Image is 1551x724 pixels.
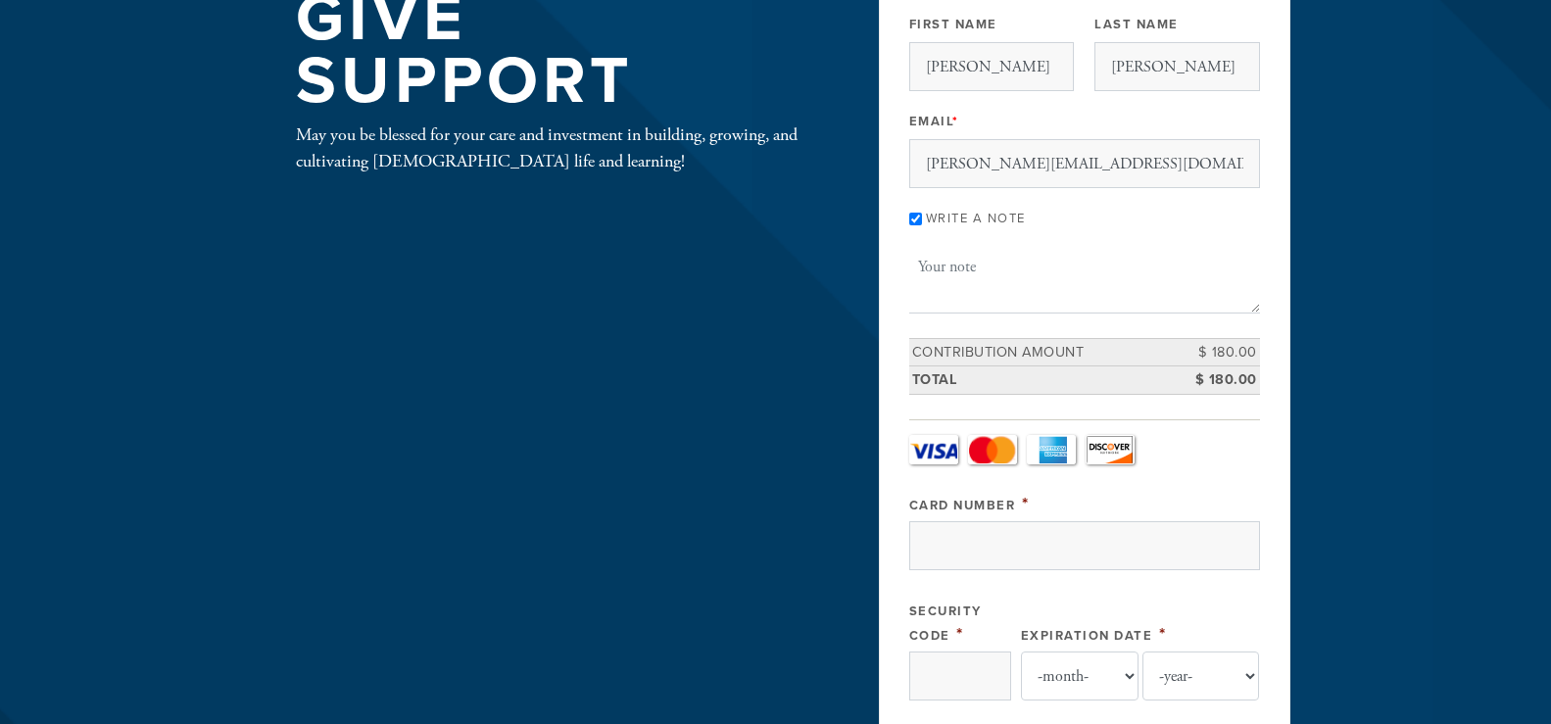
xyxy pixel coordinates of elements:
[909,603,982,644] label: Security Code
[1142,652,1260,700] select: Expiration Date year
[926,211,1026,226] label: Write a note
[909,113,959,130] label: Email
[909,338,1172,366] td: Contribution Amount
[1021,652,1139,700] select: Expiration Date month
[968,435,1017,464] a: MasterCard
[909,435,958,464] a: Visa
[296,121,815,174] div: May you be blessed for your care and investment in building, growing, and cultivating [DEMOGRAPHI...
[1159,623,1167,645] span: This field is required.
[952,114,959,129] span: This field is required.
[909,16,997,33] label: First Name
[1172,366,1260,395] td: $ 180.00
[1172,338,1260,366] td: $ 180.00
[909,366,1172,395] td: Total
[956,623,964,645] span: This field is required.
[909,498,1016,513] label: Card Number
[1021,628,1153,644] label: Expiration Date
[1094,16,1179,33] label: Last Name
[1086,435,1135,464] a: Discover
[1022,493,1030,514] span: This field is required.
[1027,435,1076,464] a: Amex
